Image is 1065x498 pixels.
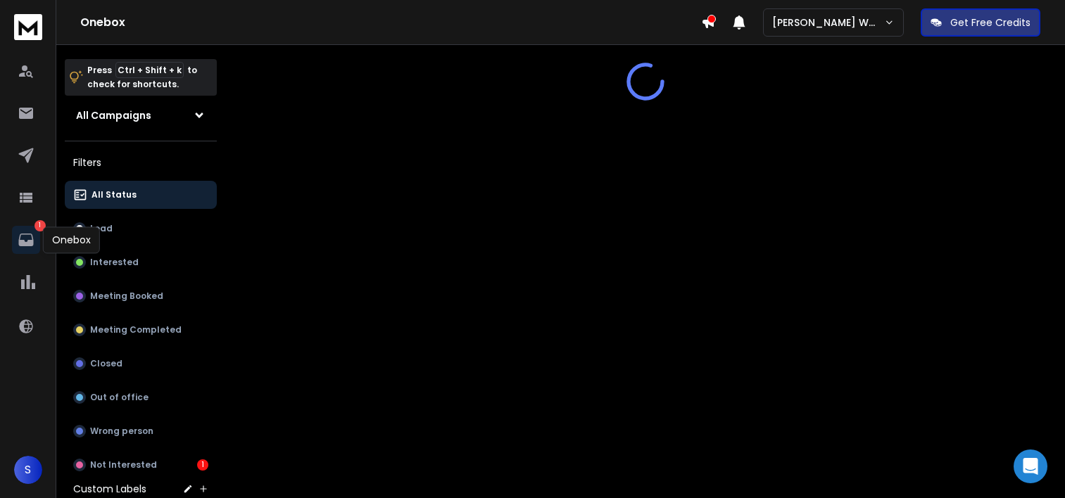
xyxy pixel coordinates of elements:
[34,220,46,231] p: 1
[90,392,149,403] p: Out of office
[90,223,113,234] p: Lead
[65,417,217,445] button: Wrong person
[12,226,40,254] a: 1
[90,426,153,437] p: Wrong person
[65,153,217,172] h3: Filters
[14,456,42,484] button: S
[65,282,217,310] button: Meeting Booked
[90,257,139,268] p: Interested
[92,189,137,200] p: All Status
[65,316,217,344] button: Meeting Completed
[197,459,208,471] div: 1
[73,482,146,496] h3: Custom Labels
[1014,449,1047,483] div: Open Intercom Messenger
[772,15,884,30] p: [PERSON_NAME] Workspace
[90,358,122,369] p: Closed
[921,8,1040,37] button: Get Free Credits
[950,15,1031,30] p: Get Free Credits
[90,324,182,336] p: Meeting Completed
[43,226,100,253] div: Onebox
[14,14,42,40] img: logo
[115,62,184,78] span: Ctrl + Shift + k
[80,14,701,31] h1: Onebox
[65,101,217,129] button: All Campaigns
[65,451,217,479] button: Not Interested1
[90,290,163,302] p: Meeting Booked
[65,181,217,209] button: All Status
[65,215,217,243] button: Lead
[87,63,197,91] p: Press to check for shortcuts.
[65,248,217,276] button: Interested
[76,108,151,122] h1: All Campaigns
[65,350,217,378] button: Closed
[90,459,157,471] p: Not Interested
[65,383,217,411] button: Out of office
